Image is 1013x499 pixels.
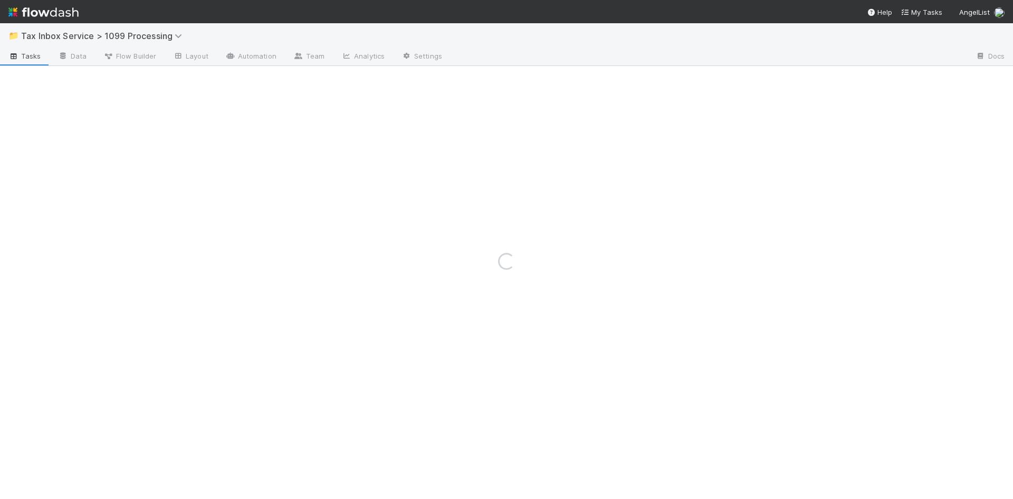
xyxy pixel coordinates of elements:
[901,7,942,17] a: My Tasks
[8,3,79,21] img: logo-inverted-e16ddd16eac7371096b0.svg
[994,7,1005,18] img: avatar_e41e7ae5-e7d9-4d8d-9f56-31b0d7a2f4fd.png
[867,7,892,17] div: Help
[959,8,990,16] span: AngelList
[901,8,942,16] span: My Tasks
